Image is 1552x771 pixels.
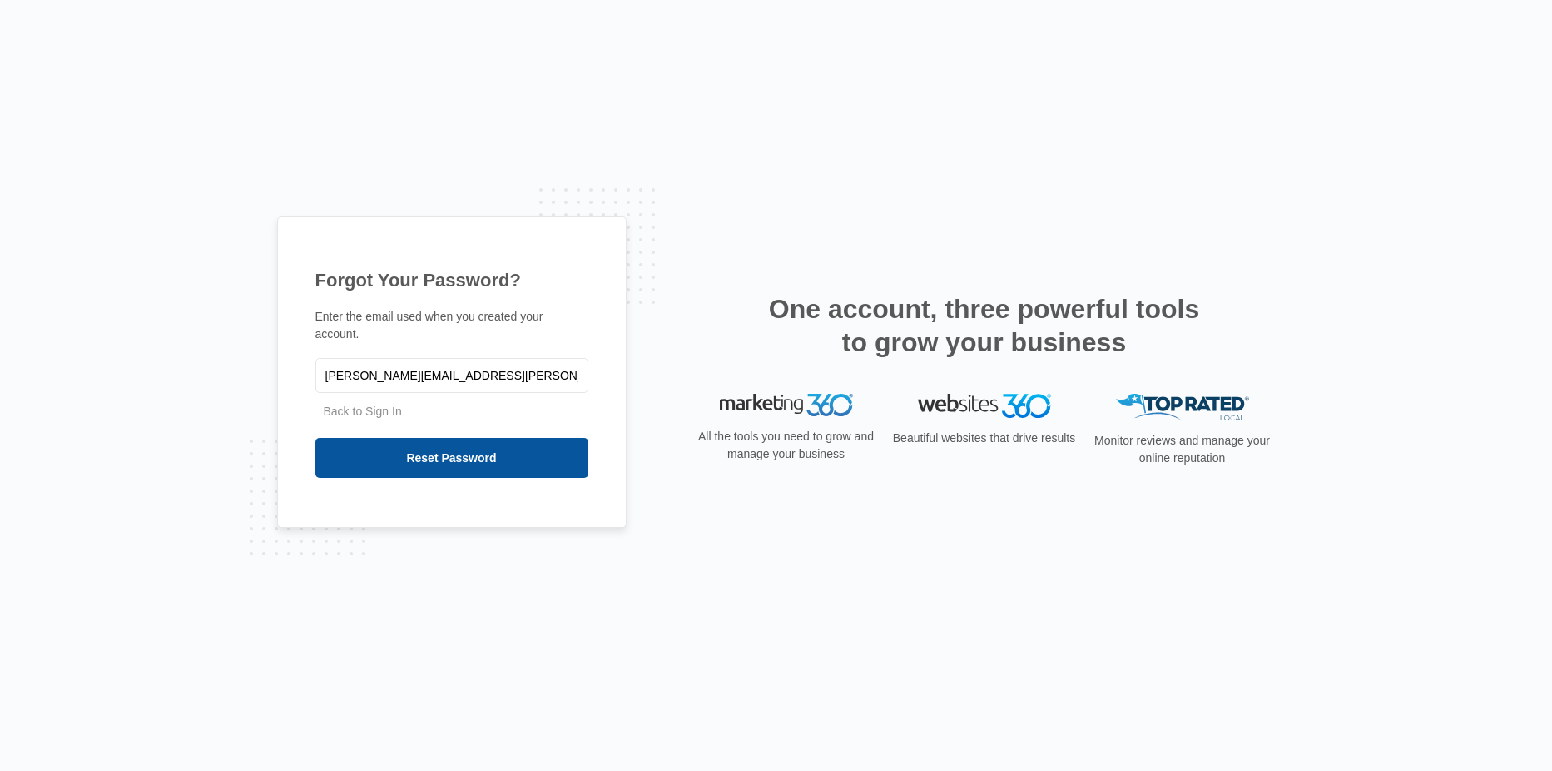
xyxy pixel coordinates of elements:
[315,266,588,294] h1: Forgot Your Password?
[324,405,402,418] a: Back to Sign In
[720,394,853,417] img: Marketing 360
[1116,394,1249,421] img: Top Rated Local
[891,430,1078,447] p: Beautiful websites that drive results
[918,394,1051,418] img: Websites 360
[315,438,588,478] input: Reset Password
[764,292,1205,359] h2: One account, three powerful tools to grow your business
[315,358,588,393] input: Email
[315,308,588,343] p: Enter the email used when you created your account.
[693,428,880,463] p: All the tools you need to grow and manage your business
[1089,432,1276,467] p: Monitor reviews and manage your online reputation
